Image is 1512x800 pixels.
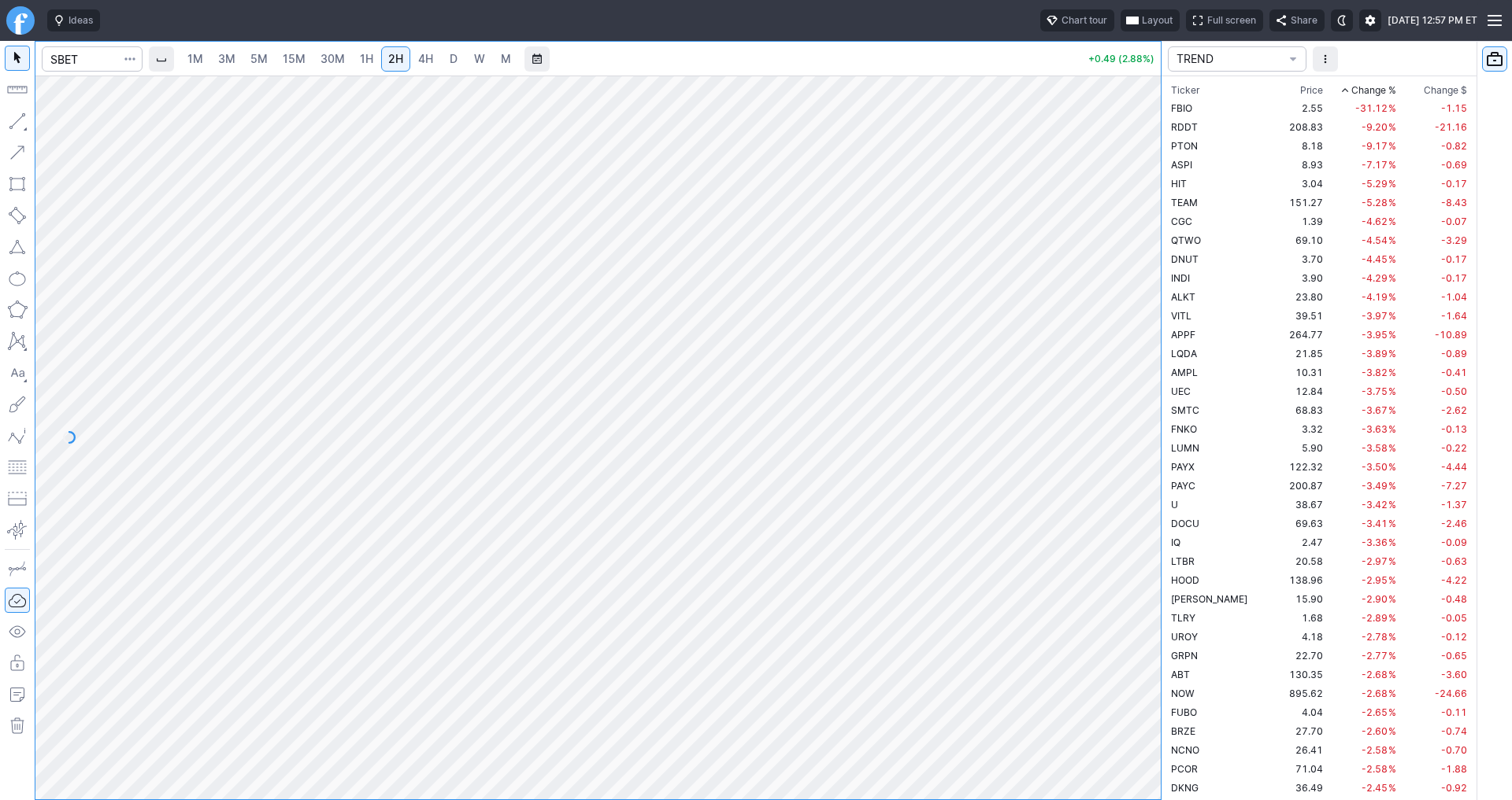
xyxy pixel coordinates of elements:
[1441,480,1467,492] span: -7.27
[1441,612,1467,624] span: -0.05
[1171,480,1195,492] span: PAYC
[1267,589,1326,608] td: 15.90
[1362,725,1388,737] span: -2.60
[1171,216,1192,227] span: CGC
[5,203,30,228] button: Rotated rectangle
[1441,442,1467,454] span: -0.22
[1171,631,1198,643] span: UROY
[1171,121,1198,133] span: RDDT
[1362,763,1388,775] span: -2.58
[5,682,30,707] button: Add note
[1388,480,1396,492] span: %
[1171,499,1178,511] span: U
[1267,287,1326,306] td: 23.80
[1267,249,1326,268] td: 3.70
[1388,631,1396,643] span: %
[1388,650,1396,662] span: %
[1267,117,1326,136] td: 208.83
[1388,782,1396,794] span: %
[1441,763,1467,775] span: -1.88
[5,392,30,417] button: Brush
[119,46,141,72] button: Search
[1267,514,1326,533] td: 69.63
[1388,612,1396,624] span: %
[1388,725,1396,737] span: %
[5,556,30,581] button: Drawing mode: Single
[1362,329,1388,341] span: -3.95
[1177,51,1282,67] span: TREND
[1388,669,1396,680] span: %
[5,46,30,71] button: Mouse
[1267,306,1326,325] td: 39.51
[1388,404,1396,416] span: %
[1435,329,1467,341] span: -10.89
[1441,385,1467,397] span: -0.50
[1267,155,1326,174] td: 8.93
[1388,253,1396,265] span: %
[283,52,306,65] span: 15M
[1267,759,1326,778] td: 71.04
[1267,438,1326,457] td: 5.90
[1171,593,1247,605] span: [PERSON_NAME]
[1388,367,1396,378] span: %
[69,13,93,28] span: Ideas
[5,77,30,102] button: Measure
[1171,404,1199,416] span: SMTC
[1388,178,1396,190] span: %
[313,46,352,72] a: 30M
[1171,763,1198,775] span: PCOR
[5,518,30,543] button: Anchored VWAP
[1267,778,1326,797] td: 36.49
[1388,216,1396,227] span: %
[1267,98,1326,117] td: 2.55
[1267,268,1326,287] td: 3.90
[1388,518,1396,529] span: %
[180,46,210,72] a: 1M
[1267,702,1326,721] td: 4.04
[1362,442,1388,454] span: -3.58
[1351,83,1396,98] span: Change %
[1267,533,1326,551] td: 2.47
[1441,310,1467,322] span: -1.64
[1362,291,1388,303] span: -4.19
[1267,721,1326,740] td: 27.70
[1207,13,1256,28] span: Full screen
[1362,669,1388,680] span: -2.68
[5,486,30,511] button: Position
[1362,744,1388,756] span: -2.58
[1441,159,1467,171] span: -0.69
[5,619,30,644] button: Hide drawings
[1362,688,1388,699] span: -2.68
[1388,329,1396,341] span: %
[1441,650,1467,662] span: -0.65
[1267,212,1326,230] td: 1.39
[321,52,345,65] span: 30M
[1362,706,1388,718] span: -2.65
[1269,9,1325,31] button: Share
[1186,9,1263,31] button: Full screen
[5,329,30,354] button: XABCD
[1388,121,1396,133] span: %
[1171,423,1197,435] span: FNKO
[1171,650,1198,662] span: GRPN
[5,140,30,165] button: Arrow
[1171,706,1197,718] span: FUBO
[474,52,485,65] span: W
[1171,272,1190,284] span: INDI
[1267,325,1326,344] td: 264.77
[218,52,235,65] span: 3M
[1441,197,1467,208] span: -8.43
[1362,140,1388,152] span: -9.17
[1362,404,1388,416] span: -3.67
[1362,536,1388,548] span: -3.36
[1388,197,1396,208] span: %
[1088,54,1154,64] p: +0.49 (2.88%)
[1171,329,1195,341] span: APPF
[493,46,518,72] a: M
[1435,121,1467,133] span: -21.16
[1388,688,1396,699] span: %
[1300,83,1323,98] div: Price
[5,651,30,676] button: Lock drawings
[1267,344,1326,363] td: 21.85
[47,9,100,31] button: Ideas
